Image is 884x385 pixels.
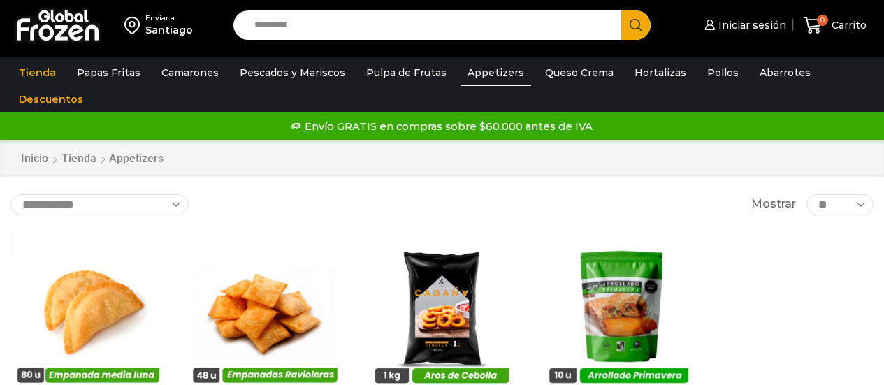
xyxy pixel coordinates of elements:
[12,86,90,112] a: Descuentos
[10,194,189,215] select: Pedido de la tienda
[538,59,621,86] a: Queso Crema
[61,151,97,167] a: Tienda
[715,18,786,32] span: Iniciar sesión
[700,59,746,86] a: Pollos
[359,59,454,86] a: Pulpa de Frutas
[20,151,49,167] a: Inicio
[461,59,531,86] a: Appetizers
[145,23,193,37] div: Santiago
[753,59,818,86] a: Abarrotes
[701,11,786,39] a: Iniciar sesión
[800,9,870,42] a: 0 Carrito
[628,59,693,86] a: Hortalizas
[124,13,145,37] img: address-field-icon.svg
[109,152,164,165] h1: Appetizers
[70,59,147,86] a: Papas Fritas
[233,59,352,86] a: Pescados y Mariscos
[828,18,867,32] span: Carrito
[751,196,796,212] span: Mostrar
[621,10,651,40] button: Search button
[145,13,193,23] div: Enviar a
[154,59,226,86] a: Camarones
[817,15,828,26] span: 0
[20,151,164,167] nav: Breadcrumb
[12,59,63,86] a: Tienda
